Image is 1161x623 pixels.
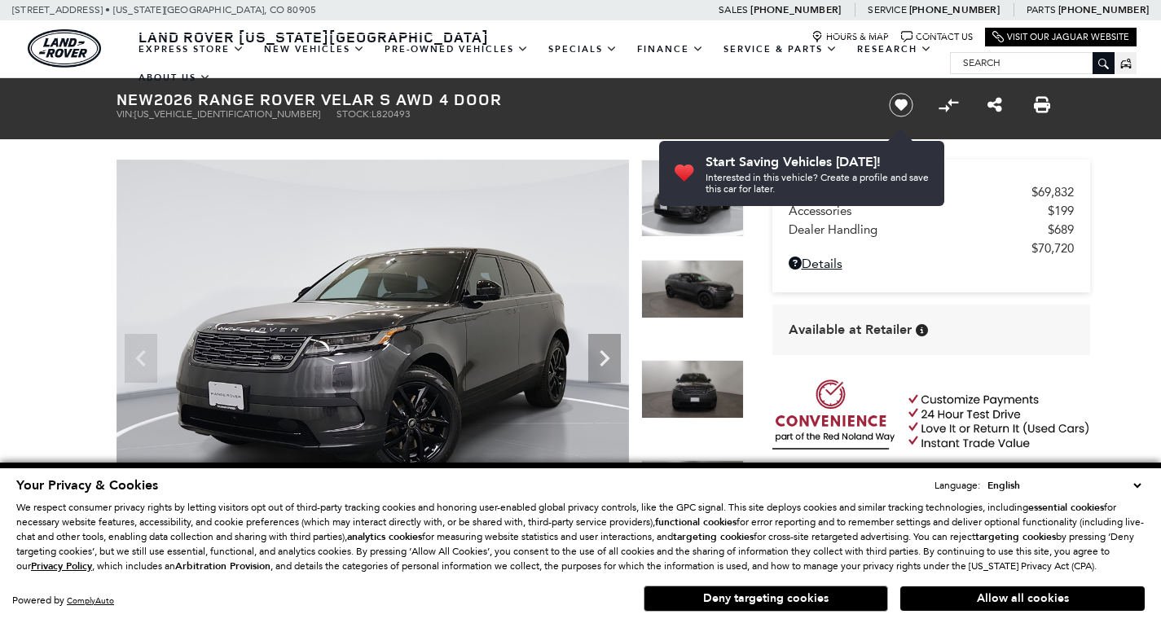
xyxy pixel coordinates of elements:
[134,108,320,120] span: [US_VEHICLE_IDENTIFICATION_NUMBER]
[1028,501,1104,514] strong: essential cookies
[1048,204,1074,218] span: $199
[1027,4,1056,15] span: Parts
[901,31,973,43] a: Contact Us
[789,222,1048,237] span: Dealer Handling
[1048,222,1074,237] span: $689
[789,204,1048,218] span: Accessories
[975,530,1056,543] strong: targeting cookies
[789,241,1074,256] a: $70,720
[336,108,372,120] span: Stock:
[900,586,1145,611] button: Allow all cookies
[539,35,627,64] a: Specials
[951,53,1114,72] input: Search
[789,321,912,339] span: Available at Retailer
[117,88,154,110] strong: New
[139,27,489,46] span: Land Rover [US_STATE][GEOGRAPHIC_DATA]
[883,92,919,118] button: Save vehicle
[641,160,744,237] img: New 2026 Carpathian Grey Land Rover S image 1
[789,185,1074,200] a: MSRP $69,832
[673,530,754,543] strong: targeting cookies
[129,64,221,92] a: About Us
[789,185,1031,200] span: MSRP
[935,480,980,490] div: Language:
[175,559,270,573] strong: Arbitration Provision
[789,204,1074,218] a: Accessories $199
[117,90,862,108] h1: 2026 Range Rover Velar S AWD 4 Door
[641,460,744,519] img: New 2026 Carpathian Grey Land Rover S image 4
[714,35,847,64] a: Service & Parts
[936,93,961,117] button: Compare vehicle
[129,27,499,46] a: Land Rover [US_STATE][GEOGRAPHIC_DATA]
[16,500,1145,573] p: We respect consumer privacy rights by letting visitors opt out of third-party tracking cookies an...
[375,35,539,64] a: Pre-Owned Vehicles
[641,260,744,318] img: New 2026 Carpathian Grey Land Rover S image 2
[750,3,841,16] a: [PHONE_NUMBER]
[847,35,942,64] a: Research
[644,586,888,612] button: Deny targeting cookies
[983,477,1145,494] select: Language Select
[655,516,737,529] strong: functional cookies
[789,222,1074,237] a: Dealer Handling $689
[1034,95,1050,115] a: Print this New 2026 Range Rover Velar S AWD 4 Door
[12,595,114,606] div: Powered by
[16,476,158,494] span: Your Privacy & Cookies
[1031,241,1074,256] span: $70,720
[12,4,316,15] a: [STREET_ADDRESS] • [US_STATE][GEOGRAPHIC_DATA], CO 80905
[909,3,1000,16] a: [PHONE_NUMBER]
[1031,185,1074,200] span: $69,832
[28,29,101,68] img: Land Rover
[1058,3,1149,16] a: [PHONE_NUMBER]
[347,530,422,543] strong: analytics cookies
[129,35,950,92] nav: Main Navigation
[254,35,375,64] a: New Vehicles
[28,29,101,68] a: land-rover
[117,108,134,120] span: VIN:
[719,4,748,15] span: Sales
[811,31,889,43] a: Hours & Map
[916,324,928,336] div: Vehicle is in stock and ready for immediate delivery. Due to demand, availability is subject to c...
[789,256,1074,271] a: Details
[627,35,714,64] a: Finance
[588,334,621,383] div: Next
[868,4,906,15] span: Service
[117,160,629,544] img: New 2026 Carpathian Grey Land Rover S image 1
[992,31,1129,43] a: Visit Our Jaguar Website
[31,560,92,572] a: Privacy Policy
[987,95,1002,115] a: Share this New 2026 Range Rover Velar S AWD 4 Door
[31,559,92,573] u: Privacy Policy
[67,595,114,606] a: ComplyAuto
[129,35,254,64] a: EXPRESS STORE
[372,108,411,120] span: L820493
[641,360,744,419] img: New 2026 Carpathian Grey Land Rover S image 3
